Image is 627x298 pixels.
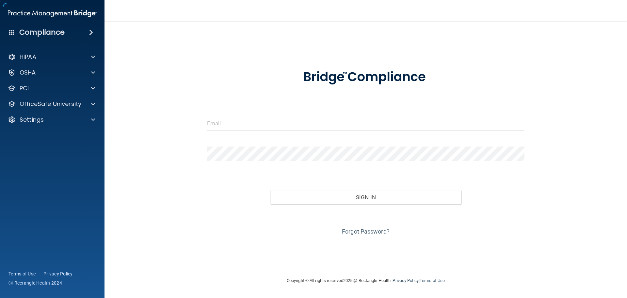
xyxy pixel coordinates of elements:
p: HIPAA [20,53,36,61]
p: OSHA [20,69,36,77]
a: Terms of Use [420,278,445,283]
a: Privacy Policy [393,278,418,283]
a: Privacy Policy [43,271,73,277]
button: Sign In [270,190,461,204]
a: Terms of Use [8,271,36,277]
a: Forgot Password? [342,228,390,235]
a: PCI [8,84,95,92]
div: Copyright © All rights reserved 2025 @ Rectangle Health | | [247,270,485,291]
a: HIPAA [8,53,95,61]
a: OSHA [8,69,95,77]
img: bridge_compliance_login_screen.278c3ca4.svg [290,60,442,94]
p: PCI [20,84,29,92]
img: PMB logo [8,7,97,20]
span: Ⓒ Rectangle Health 2024 [8,280,62,286]
a: OfficeSafe University [8,100,95,108]
input: Email [207,116,525,131]
p: OfficeSafe University [20,100,81,108]
p: Settings [20,116,44,124]
h4: Compliance [19,28,65,37]
a: Settings [8,116,95,124]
